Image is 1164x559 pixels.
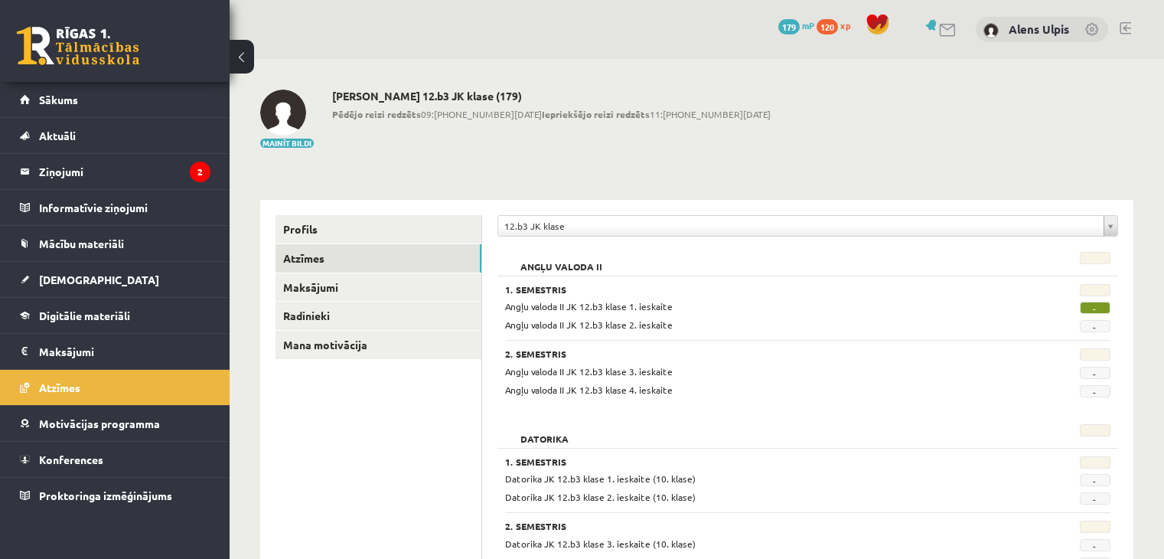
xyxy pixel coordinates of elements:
a: Proktoringa izmēģinājums [20,478,210,513]
span: - [1080,474,1110,486]
span: Aktuāli [39,129,76,142]
a: Maksājumi [276,273,481,302]
a: Motivācijas programma [20,406,210,441]
span: Sākums [39,93,78,106]
span: xp [840,19,850,31]
span: mP [802,19,814,31]
a: 120 xp [817,19,858,31]
a: Rīgas 1. Tālmācības vidusskola [17,27,139,65]
a: 179 mP [778,19,814,31]
a: 12.b3 JK klase [498,216,1117,236]
span: 12.b3 JK klase [504,216,1097,236]
span: [DEMOGRAPHIC_DATA] [39,273,159,286]
h2: [PERSON_NAME] 12.b3 JK klase (179) [332,90,771,103]
span: - [1080,492,1110,505]
h2: Datorika [505,424,584,440]
span: Datorika JK 12.b3 klase 1. ieskaite (10. klase) [505,472,696,485]
span: - [1080,539,1110,551]
h3: 1. Semestris [505,456,1006,467]
img: Alens Ulpis [983,23,999,38]
a: Aktuāli [20,118,210,153]
legend: Maksājumi [39,334,210,369]
span: 179 [778,19,800,34]
span: Angļu valoda II JK 12.b3 klase 4. ieskaite [505,384,673,396]
span: - [1080,302,1110,314]
span: 120 [817,19,838,34]
h3: 2. Semestris [505,521,1006,531]
span: Datorika JK 12.b3 klase 2. ieskaite (10. klase) [505,491,696,503]
a: Ziņojumi2 [20,154,210,189]
span: Motivācijas programma [39,417,160,430]
a: Mācību materiāli [20,226,210,261]
a: Informatīvie ziņojumi [20,190,210,225]
a: Mana motivācija [276,331,481,359]
i: 2 [190,162,210,182]
a: Radinieki [276,302,481,330]
span: Mācību materiāli [39,237,124,250]
a: Digitālie materiāli [20,298,210,333]
span: 09:[PHONE_NUMBER][DATE] 11:[PHONE_NUMBER][DATE] [332,107,771,121]
b: Pēdējo reizi redzēts [332,108,421,120]
h3: 1. Semestris [505,284,1006,295]
a: Alens Ulpis [1009,21,1069,37]
h2: Angļu valoda II [505,252,618,267]
a: Sākums [20,82,210,117]
h3: 2. Semestris [505,348,1006,359]
img: Alens Ulpis [260,90,306,136]
span: Angļu valoda II JK 12.b3 klase 2. ieskaite [505,319,673,331]
span: Atzīmes [39,381,80,394]
a: Atzīmes [276,244,481,273]
a: [DEMOGRAPHIC_DATA] [20,262,210,297]
span: - [1080,385,1110,397]
span: Digitālie materiāli [39,309,130,322]
span: Konferences [39,453,103,466]
span: Angļu valoda II JK 12.b3 klase 3. ieskaite [505,365,673,378]
span: Angļu valoda II JK 12.b3 klase 1. ieskaite [505,300,673,312]
a: Maksājumi [20,334,210,369]
legend: Informatīvie ziņojumi [39,190,210,225]
span: Proktoringa izmēģinājums [39,489,172,502]
legend: Ziņojumi [39,154,210,189]
span: - [1080,367,1110,379]
span: - [1080,320,1110,332]
button: Mainīt bildi [260,139,314,148]
b: Iepriekšējo reizi redzēts [542,108,650,120]
a: Konferences [20,442,210,477]
a: Profils [276,215,481,244]
a: Atzīmes [20,370,210,405]
span: Datorika JK 12.b3 klase 3. ieskaite (10. klase) [505,538,696,550]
